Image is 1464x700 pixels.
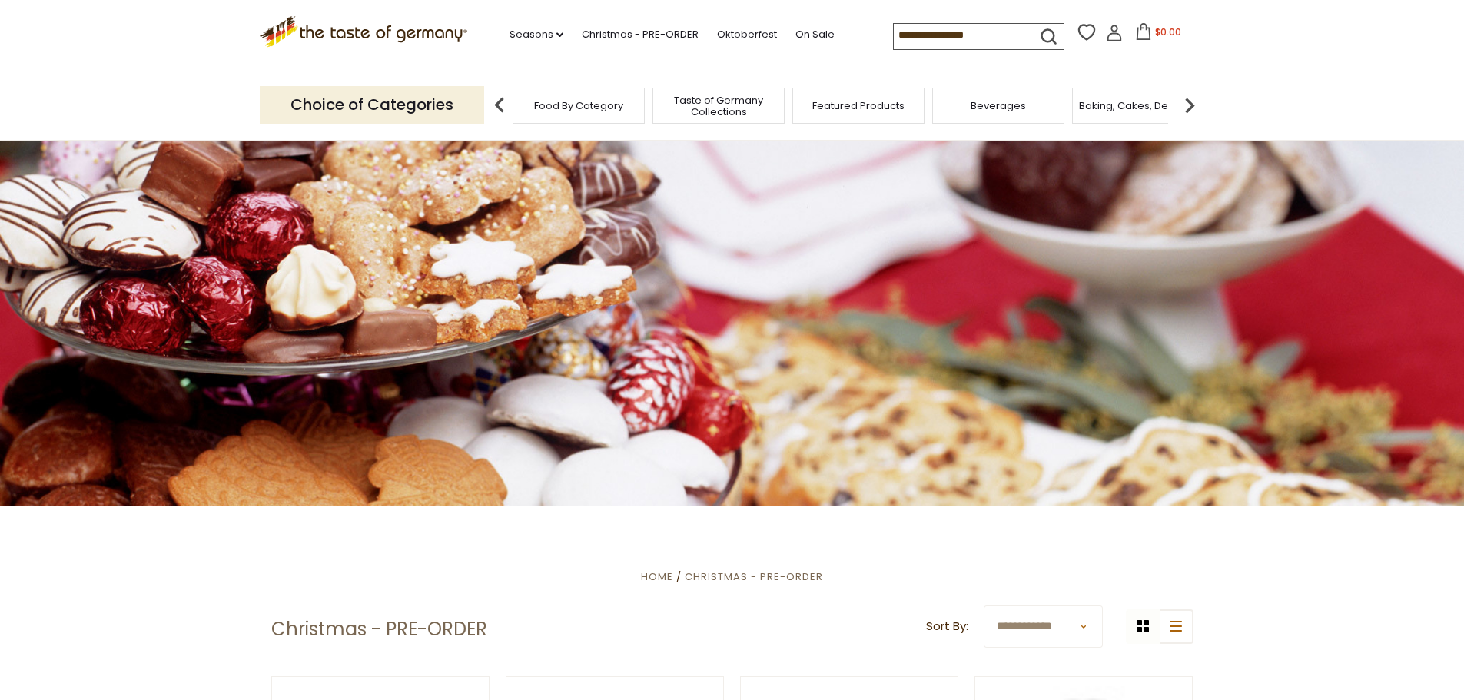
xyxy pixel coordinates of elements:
[1174,90,1205,121] img: next arrow
[271,618,487,641] h1: Christmas - PRE-ORDER
[510,26,563,43] a: Seasons
[926,617,968,636] label: Sort By:
[685,569,823,584] a: Christmas - PRE-ORDER
[717,26,777,43] a: Oktoberfest
[484,90,515,121] img: previous arrow
[1126,23,1191,46] button: $0.00
[812,100,905,111] a: Featured Products
[582,26,699,43] a: Christmas - PRE-ORDER
[260,86,484,124] p: Choice of Categories
[534,100,623,111] a: Food By Category
[641,569,673,584] a: Home
[795,26,835,43] a: On Sale
[1079,100,1198,111] a: Baking, Cakes, Desserts
[971,100,1026,111] a: Beverages
[1155,25,1181,38] span: $0.00
[657,95,780,118] a: Taste of Germany Collections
